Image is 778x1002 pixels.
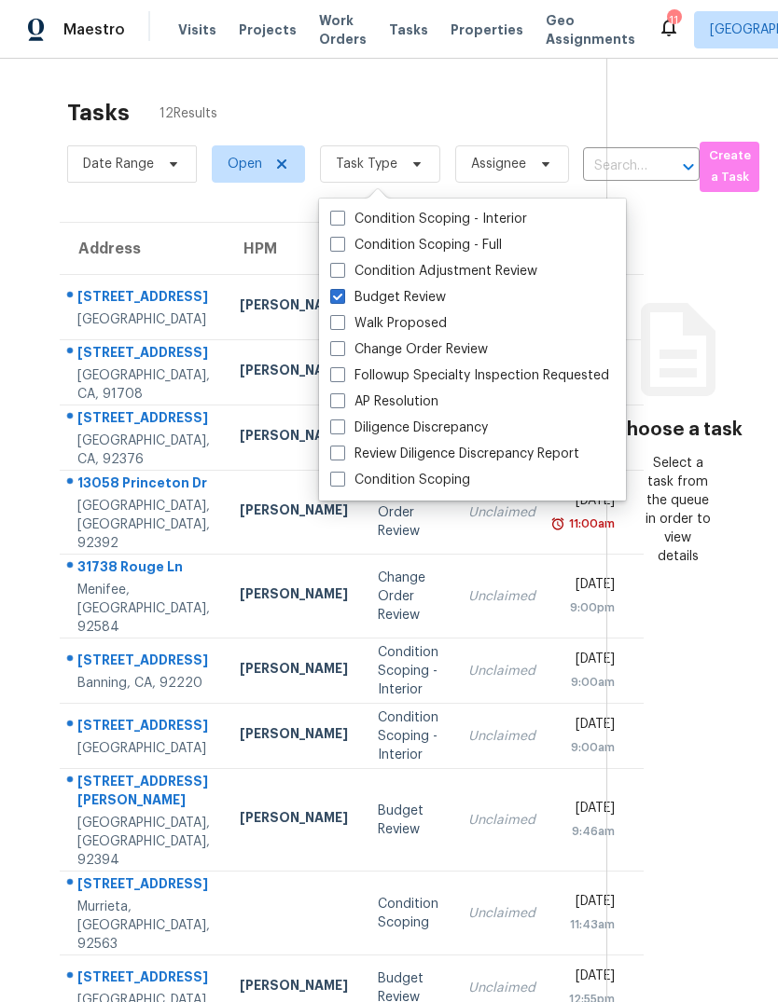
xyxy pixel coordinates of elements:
[240,659,348,682] div: [PERSON_NAME]
[565,799,615,822] div: [DATE]
[468,503,535,522] div: Unclaimed
[319,11,367,48] span: Work Orders
[565,598,615,617] div: 9:00pm
[160,104,217,123] span: 12 Results
[77,739,210,758] div: [GEOGRAPHIC_DATA]
[330,314,447,333] label: Walk Proposed
[330,210,527,228] label: Condition Scoping - Interior
[77,874,210,898] div: [STREET_ADDRESS]
[77,366,210,404] div: [GEOGRAPHIC_DATA], CA, 91708
[240,584,348,608] div: [PERSON_NAME]
[63,21,125,39] span: Maestro
[675,154,702,180] button: Open
[77,772,210,814] div: [STREET_ADDRESS][PERSON_NAME]
[583,152,647,181] input: Search by address
[330,262,537,281] label: Condition Adjustment Review
[389,23,428,36] span: Tasks
[77,287,210,310] div: [STREET_ADDRESS]
[240,808,348,831] div: [PERSON_NAME]
[709,145,750,188] span: Create a Task
[378,569,438,625] div: Change Order Review
[667,11,680,30] div: 11
[336,155,397,173] span: Task Type
[378,708,438,764] div: Condition Scoping - Interior
[240,724,348,748] div: [PERSON_NAME]
[468,727,535,746] div: Unclaimed
[468,904,535,923] div: Unclaimed
[240,976,348,999] div: [PERSON_NAME]
[565,715,615,738] div: [DATE]
[330,366,609,385] label: Followup Specialty Inspection Requested
[700,142,759,192] button: Create a Task
[468,662,535,680] div: Unclaimed
[546,11,635,48] span: Geo Assignments
[77,343,210,366] div: [STREET_ADDRESS]
[77,814,210,870] div: [GEOGRAPHIC_DATA], [GEOGRAPHIC_DATA], 92394
[330,392,438,411] label: AP Resolution
[67,103,130,122] h2: Tasks
[77,474,210,497] div: 13058 Princeton Dr
[77,716,210,739] div: [STREET_ADDRESS]
[565,673,615,692] div: 9:00am
[77,432,210,469] div: [GEOGRAPHIC_DATA], CA, 92376
[228,155,262,173] span: Open
[83,155,154,173] span: Date Range
[378,802,438,839] div: Budget Review
[451,21,523,39] span: Properties
[550,515,565,533] img: Overdue Alarm Icon
[565,738,615,757] div: 9:00am
[77,898,210,954] div: Murrieta, [GEOGRAPHIC_DATA], 92563
[239,21,297,39] span: Projects
[378,485,438,541] div: Change Order Review
[471,155,526,173] span: Assignee
[565,575,615,598] div: [DATE]
[330,340,488,359] label: Change Order Review
[468,979,535,997] div: Unclaimed
[240,295,348,319] div: [PERSON_NAME]
[330,419,488,437] label: Diligence Discrepancy
[178,21,216,39] span: Visits
[613,420,743,439] h3: Choose a task
[77,581,210,637] div: Menifee, [GEOGRAPHIC_DATA], 92584
[77,651,210,674] div: [STREET_ADDRESS]
[77,557,210,581] div: 31738 Rouge Ln
[643,454,713,566] div: Select a task from the queue in order to view details
[565,650,615,673] div: [DATE]
[565,967,615,990] div: [DATE]
[330,288,446,307] label: Budget Review
[225,223,363,275] th: HPM
[240,426,348,449] div: [PERSON_NAME]
[77,408,210,432] div: [STREET_ADDRESS]
[378,643,438,699] div: Condition Scoping - Interior
[565,822,615,841] div: 9:46am
[565,515,615,533] div: 11:00am
[468,811,535,830] div: Unclaimed
[77,497,210,553] div: [GEOGRAPHIC_DATA], [GEOGRAPHIC_DATA], 92392
[565,892,615,915] div: [DATE]
[60,223,225,275] th: Address
[565,915,615,934] div: 11:43am
[240,361,348,384] div: [PERSON_NAME]
[77,310,210,329] div: [GEOGRAPHIC_DATA]
[330,471,470,489] label: Condition Scoping
[330,445,579,463] label: Review Diligence Discrepancy Report
[240,501,348,524] div: [PERSON_NAME]
[565,491,615,515] div: [DATE]
[77,968,210,991] div: [STREET_ADDRESS]
[468,587,535,606] div: Unclaimed
[330,236,502,254] label: Condition Scoping - Full
[77,674,210,693] div: Banning, CA, 92220
[378,895,438,932] div: Condition Scoping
